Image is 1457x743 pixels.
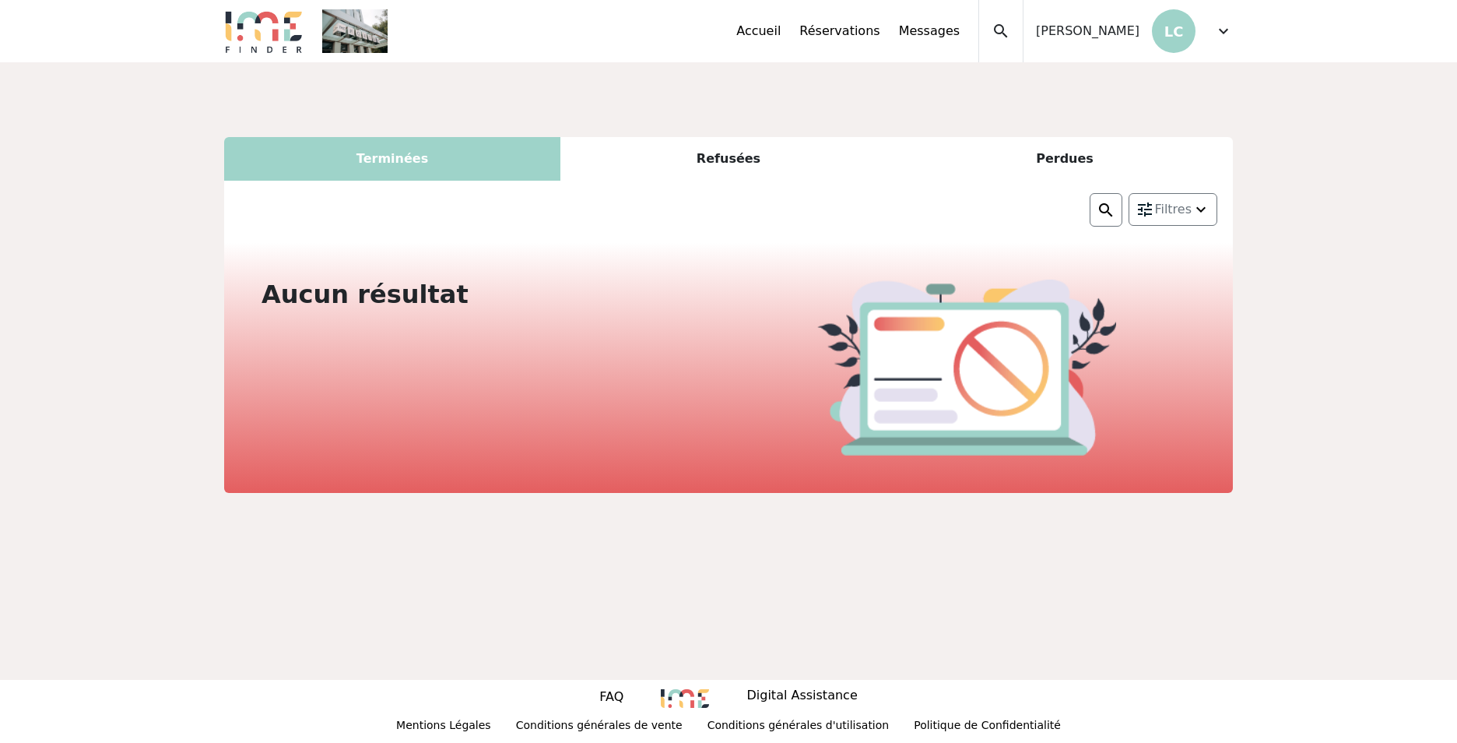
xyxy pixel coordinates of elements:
img: setting.png [1136,200,1154,219]
a: Réservations [799,22,879,40]
h2: Aucun résultat [262,280,719,309]
p: Digital Assistance [746,686,857,708]
span: expand_more [1214,22,1233,40]
img: Logo.png [224,9,304,53]
p: LC [1152,9,1195,53]
div: Terminées [224,137,560,181]
span: [PERSON_NAME] [1036,22,1139,40]
span: search [992,22,1010,40]
a: Messages [899,22,960,40]
img: 8235.png [661,689,709,708]
p: Conditions générales d'utilisation [707,717,890,737]
div: Perdues [897,137,1233,181]
a: Accueil [736,22,781,40]
p: Politique de Confidentialité [914,717,1061,737]
div: Refusées [560,137,897,181]
p: Mentions Légales [396,717,491,737]
span: Filtres [1154,200,1192,219]
img: arrow_down.png [1192,200,1210,219]
img: cancel.png [817,280,1116,456]
a: FAQ [599,688,623,710]
img: search.png [1097,201,1115,220]
p: FAQ [599,688,623,706]
p: Conditions générales de vente [516,717,683,737]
